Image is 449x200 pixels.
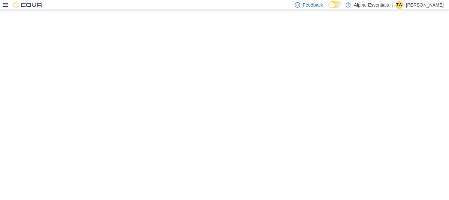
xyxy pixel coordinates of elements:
[406,1,444,9] p: [PERSON_NAME]
[303,2,323,8] span: Feedback
[13,2,43,8] img: Cova
[354,1,389,9] p: Alpine Essentials
[328,8,329,9] span: Dark Mode
[396,1,403,9] span: TW
[395,1,403,9] div: Tyler Wilkinsen
[391,1,393,9] p: |
[328,1,342,8] input: Dark Mode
